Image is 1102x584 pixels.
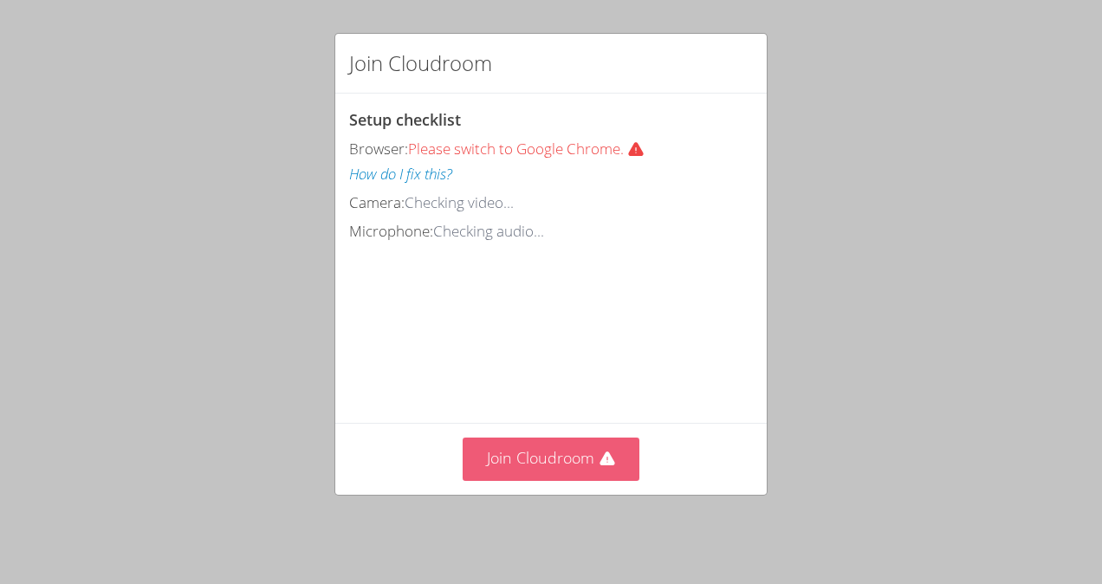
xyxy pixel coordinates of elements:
span: Camera: [349,192,405,212]
button: Join Cloudroom [463,438,640,480]
span: Please switch to Google Chrome. [408,139,651,159]
span: Checking audio... [433,221,544,241]
button: How do I fix this? [349,162,452,187]
span: Setup checklist [349,109,461,130]
h2: Join Cloudroom [349,48,492,79]
span: Browser: [349,139,408,159]
span: Checking video... [405,192,514,212]
span: Microphone: [349,221,433,241]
